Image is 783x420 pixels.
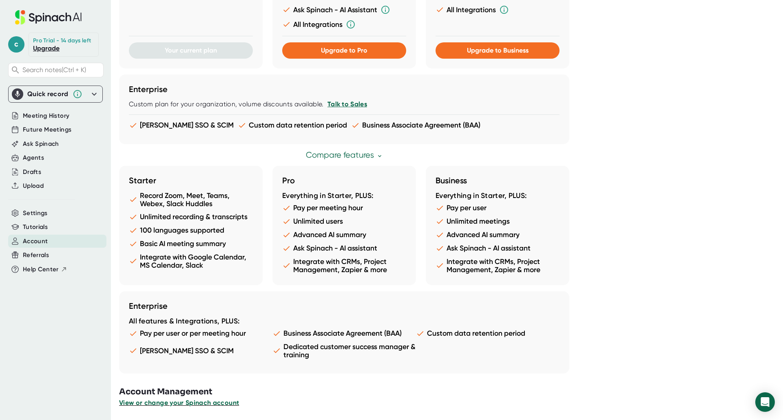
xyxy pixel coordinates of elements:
li: Advanced AI summary [436,231,560,239]
h3: Pro [282,176,406,185]
li: Business Associate Agreement (BAA) [272,329,416,338]
span: Upgrade to Business [467,46,529,54]
button: Settings [23,209,48,218]
div: Pro Trial - 14 days left [33,37,91,44]
li: Ask Spinach - AI assistant [282,244,406,253]
li: [PERSON_NAME] SSO & SCIM [129,343,272,359]
button: Meeting History [23,111,69,121]
li: Integrate with Google Calendar, MS Calendar, Slack [129,253,253,269]
h3: Starter [129,176,253,185]
button: Upgrade to Business [436,42,560,59]
a: Compare features [306,150,383,160]
h3: Enterprise [129,301,560,311]
li: Integrate with CRMs, Project Management, Zapier & more [282,257,406,274]
span: Help Center [23,265,59,274]
li: Record Zoom, Meet, Teams, Webex, Slack Huddles [129,191,253,208]
div: Everything in Starter, PLUS: [436,191,560,200]
div: Quick record [27,90,69,98]
button: Account [23,237,48,246]
a: Talk to Sales [327,100,367,108]
span: Upgrade to Pro [321,46,367,54]
button: Tutorials [23,222,48,232]
h3: Enterprise [129,84,560,94]
li: Pay per meeting hour [282,204,406,212]
button: Upload [23,181,44,191]
button: View or change your Spinach account [119,398,239,408]
div: Custom plan for your organization, volume discounts available. [129,100,560,108]
li: Integrate with CRMs, Project Management, Zapier & more [436,257,560,274]
li: Custom data retention period [238,121,347,130]
li: Basic AI meeting summary [129,240,253,248]
div: All features & Integrations, PLUS: [129,317,560,326]
li: Unlimited users [282,217,406,226]
div: Quick record [12,86,99,102]
span: Search notes (Ctrl + K) [22,66,86,74]
li: Ask Spinach - AI assistant [436,244,560,253]
button: Agents [23,153,44,163]
li: All Integrations [282,20,406,29]
h3: Account Management [119,386,783,398]
li: Ask Spinach - AI Assistant [282,5,406,15]
a: Upgrade [33,44,60,52]
li: Custom data retention period [416,329,560,338]
button: Drafts [23,167,41,177]
div: Open Intercom Messenger [755,392,775,412]
li: All Integrations [436,5,560,15]
h3: Business [436,176,560,185]
li: Unlimited recording & transcripts [129,213,253,221]
li: Business Associate Agreement (BAA) [351,121,480,130]
div: Everything in Starter, PLUS: [282,191,406,200]
li: Pay per user or per meeting hour [129,329,272,338]
li: Dedicated customer success manager & training [272,343,416,359]
li: [PERSON_NAME] SSO & SCIM [129,121,234,130]
span: View or change your Spinach account [119,399,239,407]
button: Future Meetings [23,125,71,134]
li: 100 languages supported [129,226,253,235]
span: c [8,36,24,53]
button: Your current plan [129,42,253,59]
li: Advanced AI summary [282,231,406,239]
li: Unlimited meetings [436,217,560,226]
span: Your current plan [165,46,217,54]
button: Ask Spinach [23,139,59,149]
button: Help Center [23,265,67,274]
button: Referrals [23,251,49,260]
li: Pay per user [436,204,560,212]
button: Upgrade to Pro [282,42,406,59]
